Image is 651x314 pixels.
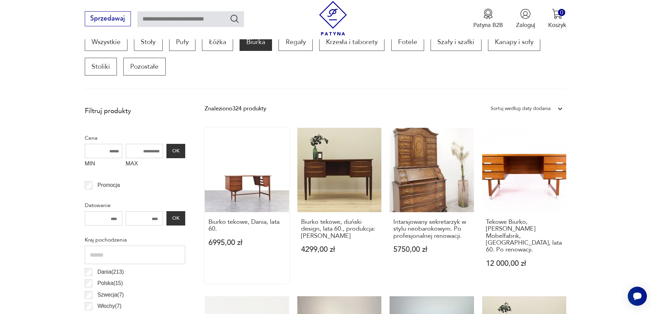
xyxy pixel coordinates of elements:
p: Filtruj produkty [85,107,185,115]
p: Koszyk [548,21,566,29]
button: Zaloguj [516,9,535,29]
label: MIN [85,158,122,171]
p: Polska ( 15 ) [97,279,123,288]
img: Ikona koszyka [552,9,562,19]
button: Szukaj [230,14,240,24]
a: Sprzedawaj [85,16,131,22]
a: Regały [279,33,312,51]
button: Sprzedawaj [85,11,131,26]
p: 5750,00 zł [393,246,470,253]
a: Biurko tekowe, Dania, lata 60.Biurko tekowe, Dania, lata 60.6995,00 zł [205,128,289,283]
p: Cena [85,134,185,142]
h3: Biurko tekowe, Dania, lata 60. [208,219,285,233]
a: Wszystkie [85,33,127,51]
p: Promocja [97,181,120,190]
p: Włochy ( 7 ) [97,302,121,311]
a: Szafy i szafki [431,33,481,51]
a: Pozostałe [123,58,165,76]
a: Pufy [169,33,195,51]
h3: Tekowe Biurko, [PERSON_NAME] Mobelfabrik, [GEOGRAPHIC_DATA], lata 60. Po renowacji. [486,219,563,254]
img: Ikonka użytkownika [520,9,531,19]
a: Stoliki [85,58,117,76]
h3: Intarsjowany sekretarzyk w stylu neobarokowym. Po profesjonalnej renowacji. [393,219,470,240]
a: Intarsjowany sekretarzyk w stylu neobarokowym. Po profesjonalnej renowacji.Intarsjowany sekretarz... [390,128,474,283]
p: 6995,00 zł [208,239,285,246]
p: Kraj pochodzenia [85,235,185,244]
div: Znaleziono 324 produkty [205,104,266,113]
p: 12 000,00 zł [486,260,563,267]
div: Sortuj według daty dodania [491,104,551,113]
a: Ikona medaluPatyna B2B [473,9,503,29]
button: Patyna B2B [473,9,503,29]
p: 4299,00 zł [301,246,378,253]
p: Patyna B2B [473,21,503,29]
img: Ikona medalu [483,9,493,19]
button: OK [166,144,185,158]
iframe: Smartsupp widget button [628,287,647,306]
img: Patyna - sklep z meblami i dekoracjami vintage [316,1,350,36]
p: Datowanie [85,201,185,210]
button: OK [166,211,185,226]
p: Szwecja ( 7 ) [97,290,124,299]
a: Łóżka [202,33,233,51]
a: Tekowe Biurko, Eigil Petersens Mobelfabrik, Dania, lata 60. Po renowacji.Tekowe Biurko, [PERSON_N... [482,128,567,283]
button: 0Koszyk [548,9,566,29]
a: Krzesła i taborety [319,33,384,51]
label: MAX [126,158,163,171]
p: Zaloguj [516,21,535,29]
a: Fotele [391,33,424,51]
a: Biurko tekowe, duński design, lata 60., produkcja: DaniaBiurko tekowe, duński design, lata 60., p... [297,128,382,283]
a: Kanapy i sofy [488,33,540,51]
p: Dania ( 213 ) [97,268,124,276]
a: Biurka [240,33,272,51]
a: Stoły [134,33,162,51]
div: 0 [558,9,565,16]
h3: Biurko tekowe, duński design, lata 60., produkcja: [PERSON_NAME] [301,219,378,240]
